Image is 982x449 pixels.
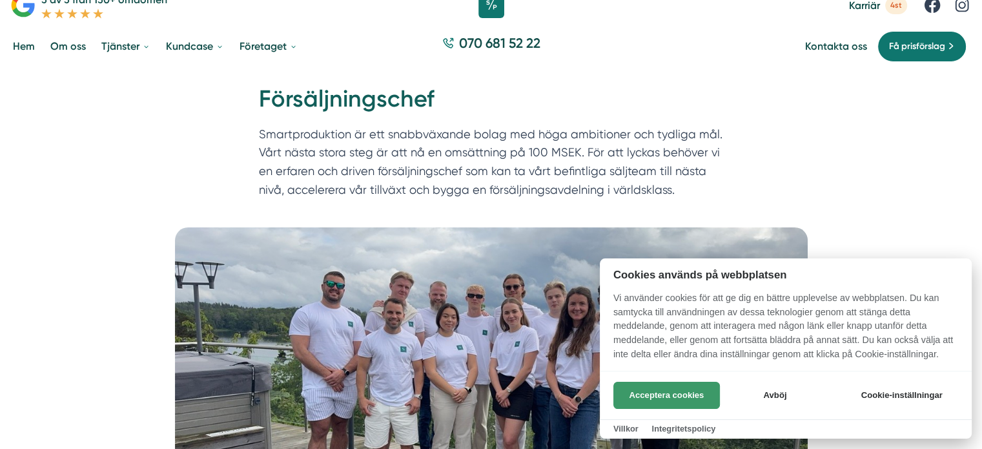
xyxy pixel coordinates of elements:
button: Avböj [724,382,826,409]
button: Acceptera cookies [613,382,720,409]
p: Vi använder cookies för att ge dig en bättre upplevelse av webbplatsen. Du kan samtycka till anvä... [600,291,972,370]
h2: Cookies används på webbplatsen [600,269,972,281]
a: Integritetspolicy [651,424,715,433]
a: Villkor [613,424,639,433]
button: Cookie-inställningar [845,382,958,409]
